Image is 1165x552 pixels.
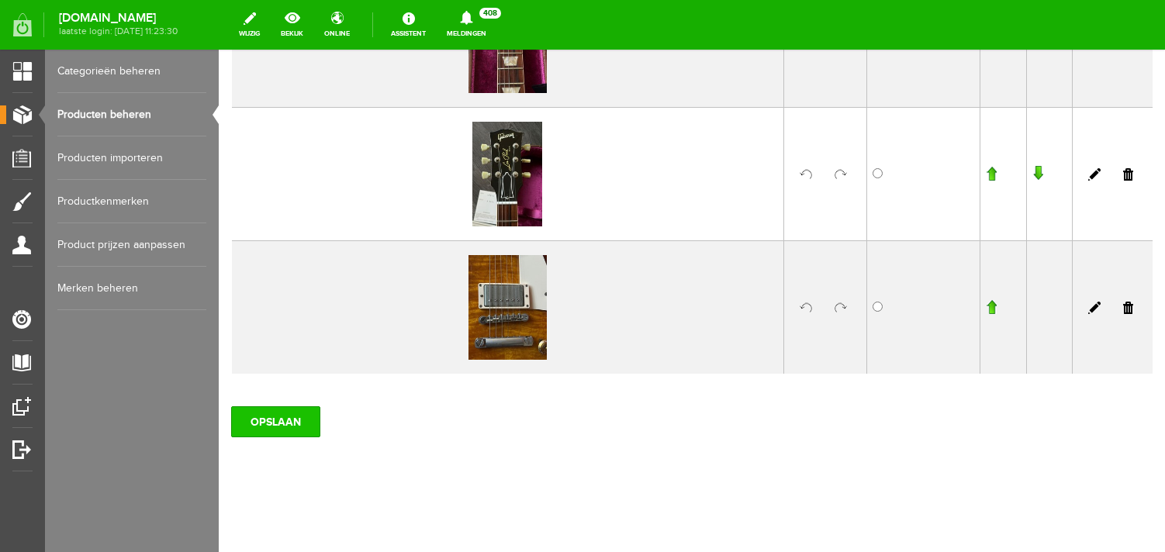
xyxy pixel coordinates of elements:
a: Merken beheren [57,267,206,310]
a: Verwijderen [904,252,914,264]
a: Product prijzen aanpassen [57,223,206,267]
input: OPSLAAN [12,357,102,388]
span: 408 [479,8,501,19]
a: wijzig [230,8,269,42]
img: whatsapp-image-2025-10-01-at-11.46.53-10-.jpeg [250,205,329,310]
a: Meldingen408 [437,8,496,42]
img: whatsapp-image-2025-10-01-at-11.46.53-11-.jpeg [254,72,323,177]
a: Producten beheren [57,93,206,136]
strong: [DOMAIN_NAME] [59,14,178,22]
span: laatste login: [DATE] 11:23:30 [59,27,178,36]
a: Productkenmerken [57,180,206,223]
a: Bewerken [869,119,882,131]
a: bekijk [271,8,313,42]
a: Bewerken [869,252,882,264]
a: Assistent [382,8,435,42]
a: Categorieën beheren [57,50,206,93]
a: Verwijderen [904,119,914,131]
a: Producten importeren [57,136,206,180]
a: online [315,8,359,42]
